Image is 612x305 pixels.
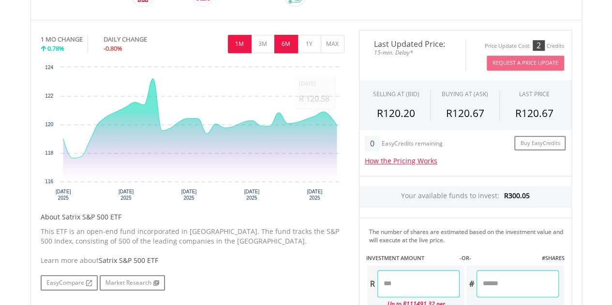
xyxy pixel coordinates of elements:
[307,189,322,201] text: [DATE] 2025
[99,256,158,265] span: Satrix S&P 500 ETF
[446,106,484,120] span: R120.67
[41,227,344,246] p: This ETF is an open-end fund incorporated in [GEOGRAPHIC_DATA]. The fund tracks the S&P 500 Index...
[365,156,437,165] a: How the Pricing Works
[251,35,275,53] button: 3M
[104,35,179,44] div: DAILY CHANGE
[45,65,53,70] text: 124
[359,186,571,208] div: Your available funds to invest:
[442,90,488,98] span: BUYING AT (ASK)
[382,140,443,148] div: EasyCredits remaining
[547,43,564,50] div: Credits
[466,270,477,297] div: #
[55,189,71,201] text: [DATE] 2025
[365,136,380,151] div: 0
[369,228,567,244] div: The number of shares are estimated based on the investment value and will execute at the live price.
[514,136,566,151] a: Buy EasyCredits
[487,56,564,71] button: Request A Price Update
[41,275,98,290] a: EasyCompare
[41,62,344,207] svg: Interactive chart
[367,40,458,48] span: Last Updated Price:
[367,48,458,57] span: 15-min. Delay*
[485,43,531,50] div: Price Update Cost:
[515,106,553,120] span: R120.67
[373,90,419,98] div: SELLING AT (BID)
[228,35,252,53] button: 1M
[41,35,83,44] div: 1 MO CHANGE
[274,35,298,53] button: 6M
[459,254,471,262] label: -OR-
[181,189,196,201] text: [DATE] 2025
[377,106,415,120] span: R120.20
[47,44,64,53] span: 0.78%
[41,212,344,222] h5: About Satrix S&P 500 ETF
[367,270,377,297] div: R
[366,254,424,262] label: INVESTMENT AMOUNT
[519,90,550,98] div: LAST PRICE
[541,254,564,262] label: #SHARES
[100,275,165,290] a: Market Research
[298,35,321,53] button: 1Y
[118,189,134,201] text: [DATE] 2025
[504,191,530,200] span: R300.05
[45,93,53,99] text: 122
[533,40,545,51] div: 2
[321,35,344,53] button: MAX
[45,179,53,184] text: 116
[244,189,259,201] text: [DATE] 2025
[45,150,53,156] text: 118
[104,44,122,53] span: -0.80%
[45,122,53,127] text: 120
[41,62,344,207] div: Chart. Highcharts interactive chart.
[41,256,344,265] div: Learn more about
